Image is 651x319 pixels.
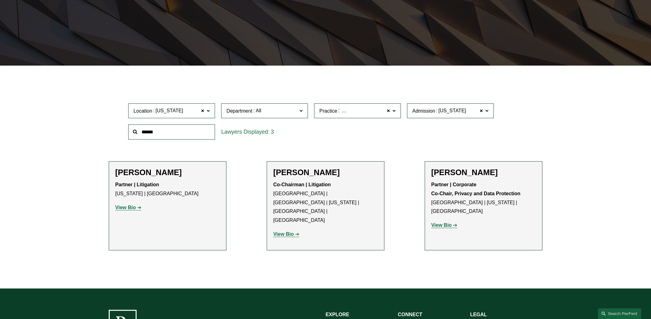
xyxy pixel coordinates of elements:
[273,231,294,237] strong: View Bio
[271,129,274,135] span: 3
[398,312,422,317] strong: CONNECT
[115,182,159,187] strong: Partner | Litigation
[133,108,152,113] span: Location
[155,107,183,115] span: [US_STATE]
[431,180,536,216] p: [GEOGRAPHIC_DATA] | [US_STATE] | [GEOGRAPHIC_DATA]
[319,108,337,113] span: Practice
[438,107,466,115] span: [US_STATE]
[273,182,331,187] strong: Co-Chairman | Litigation
[115,168,220,177] h2: [PERSON_NAME]
[431,168,536,177] h2: [PERSON_NAME]
[226,108,252,113] span: Department
[115,205,136,210] strong: View Bio
[325,312,349,317] strong: EXPLORE
[273,180,378,225] p: [GEOGRAPHIC_DATA] | [GEOGRAPHIC_DATA] | [US_STATE] | [GEOGRAPHIC_DATA] | [GEOGRAPHIC_DATA]
[431,222,457,228] a: View Bio
[412,108,435,113] span: Admission
[273,168,378,177] h2: [PERSON_NAME]
[340,107,423,115] span: Construction and Design Professional
[431,222,452,228] strong: View Bio
[470,312,487,317] strong: LEGAL
[115,205,141,210] a: View Bio
[273,231,299,237] a: View Bio
[115,180,220,198] p: [US_STATE] | [GEOGRAPHIC_DATA]
[598,308,641,319] a: Search this site
[431,182,520,196] strong: Partner | Corporate Co-Chair, Privacy and Data Protection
